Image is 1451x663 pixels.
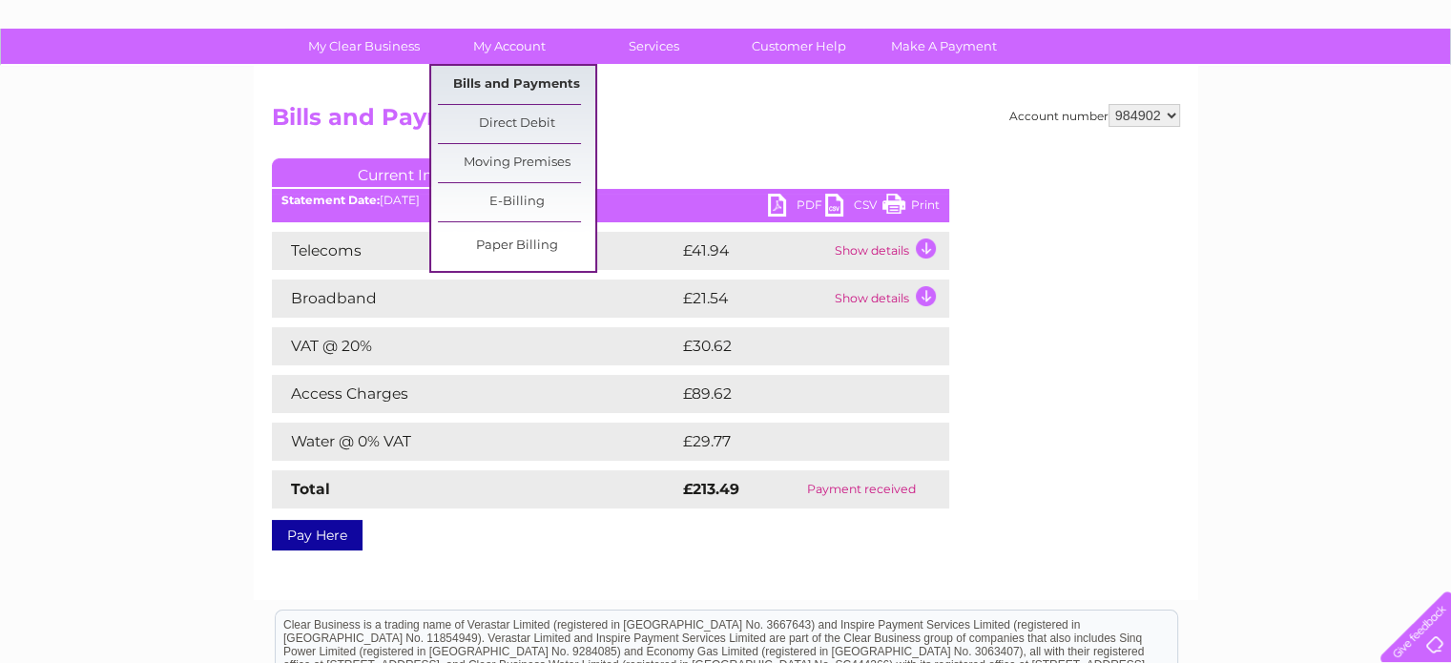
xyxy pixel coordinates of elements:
td: £41.94 [678,232,830,270]
a: Telecoms [1216,81,1274,95]
a: Paper Billing [438,227,595,265]
a: Log out [1388,81,1433,95]
a: Moving Premises [438,144,595,182]
a: Print [882,194,940,221]
a: My Account [430,29,588,64]
a: Services [575,29,733,64]
a: Pay Here [272,520,363,550]
a: Energy [1163,81,1205,95]
a: Contact [1324,81,1371,95]
a: CSV [825,194,882,221]
a: Customer Help [720,29,878,64]
td: £89.62 [678,375,911,413]
a: Direct Debit [438,105,595,143]
a: Bills and Payments [438,66,595,104]
div: Clear Business is a trading name of Verastar Limited (registered in [GEOGRAPHIC_DATA] No. 3667643... [276,10,1177,93]
a: Water [1115,81,1151,95]
a: Current Invoice [272,158,558,187]
td: Show details [830,232,949,270]
td: Water @ 0% VAT [272,423,678,461]
div: Account number [1009,104,1180,127]
a: 0333 014 3131 [1091,10,1223,33]
td: Payment received [775,470,948,508]
strong: Total [291,480,330,498]
strong: £213.49 [683,480,739,498]
a: My Clear Business [285,29,443,64]
td: £21.54 [678,280,830,318]
td: Access Charges [272,375,678,413]
img: logo.png [51,50,148,108]
td: Broadband [272,280,678,318]
div: [DATE] [272,194,949,207]
td: VAT @ 20% [272,327,678,365]
td: Show details [830,280,949,318]
td: £30.62 [678,327,911,365]
a: Blog [1285,81,1313,95]
a: PDF [768,194,825,221]
a: Make A Payment [865,29,1023,64]
a: E-Billing [438,183,595,221]
td: £29.77 [678,423,910,461]
h2: Bills and Payments [272,104,1180,140]
b: Statement Date: [281,193,380,207]
td: Telecoms [272,232,678,270]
